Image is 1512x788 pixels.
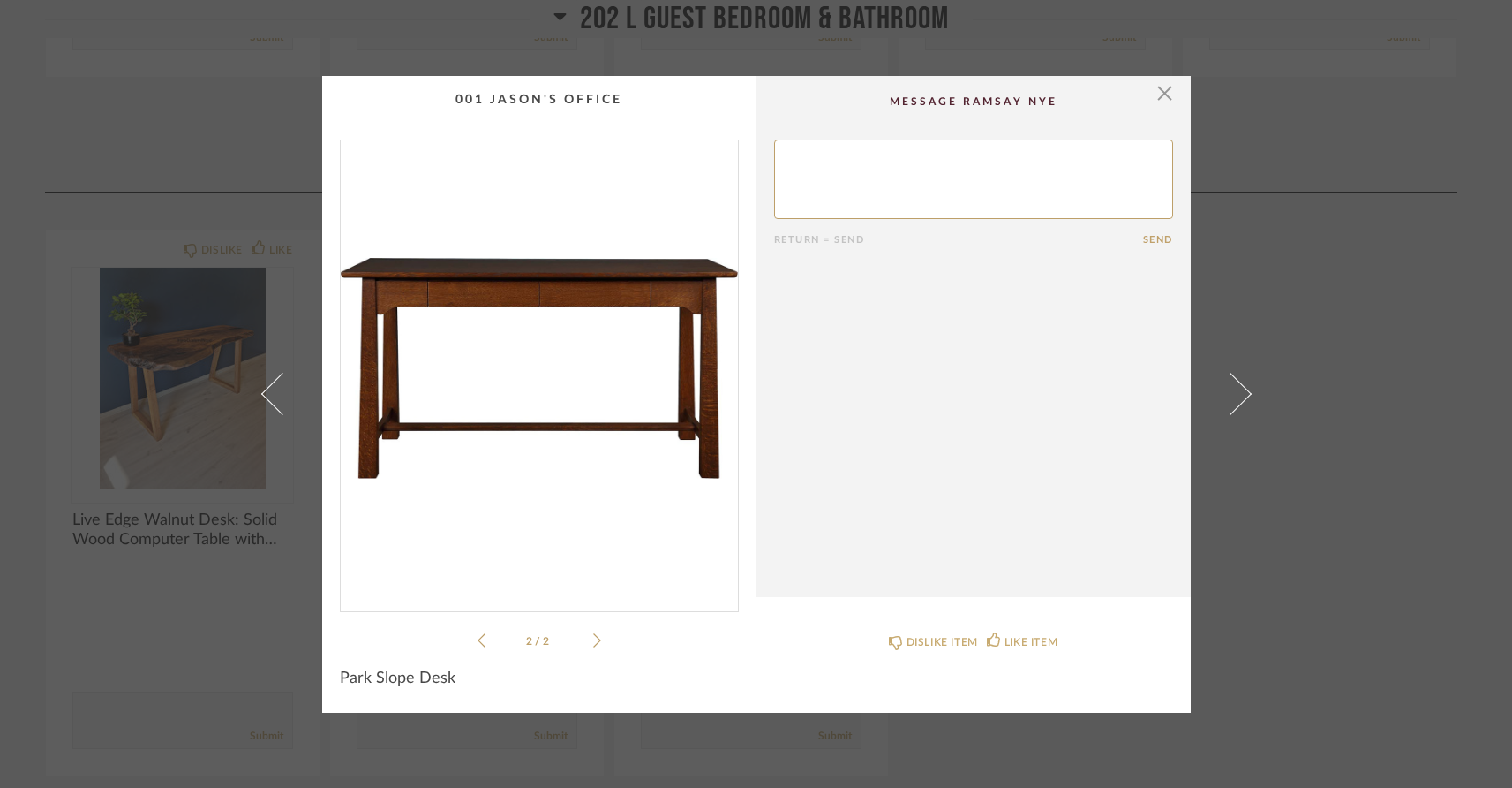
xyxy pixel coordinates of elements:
[1147,76,1183,111] button: Close
[340,669,455,688] span: Park Slope Desk
[906,633,978,651] div: DISLIKE ITEM
[774,234,1143,246] div: Return = Send
[1004,633,1057,651] div: LIKE ITEM
[341,140,738,597] div: 1
[1143,234,1173,246] button: Send
[543,636,552,647] span: 2
[341,140,738,597] img: 2cdf332f-6652-4325-8c0e-80bcbcd96b9c_1000x1000.jpg
[526,636,535,647] span: 2
[535,636,543,647] span: /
